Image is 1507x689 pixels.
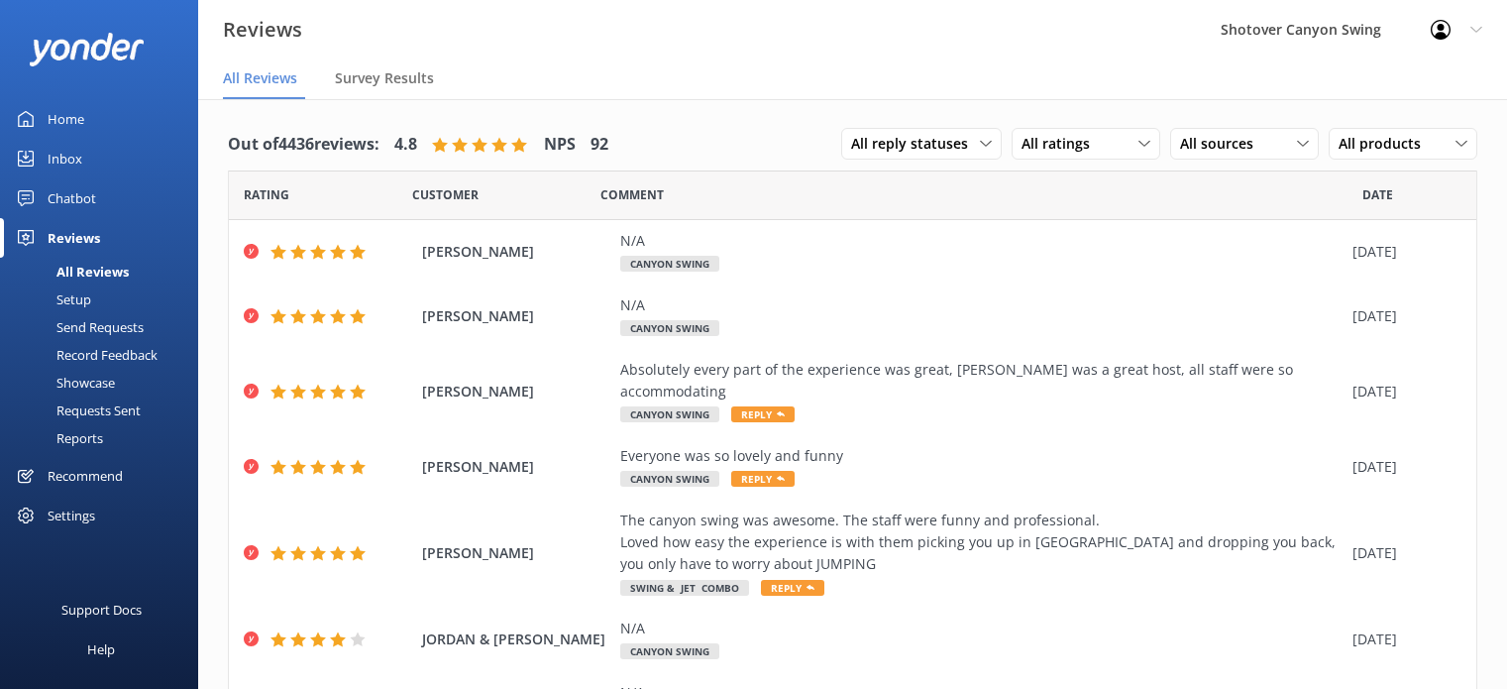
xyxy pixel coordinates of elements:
[12,424,103,452] div: Reports
[12,369,115,397] div: Showcase
[244,185,289,204] span: Date
[48,99,84,139] div: Home
[335,68,434,88] span: Survey Results
[12,341,198,369] a: Record Feedback
[12,313,198,341] a: Send Requests
[620,510,1343,576] div: The canyon swing was awesome. The staff were funny and professional. Loved how easy the experienc...
[620,580,749,596] span: Swing & Jet Combo
[12,286,198,313] a: Setup
[620,618,1343,639] div: N/A
[620,294,1343,316] div: N/A
[591,132,608,158] h4: 92
[12,341,158,369] div: Record Feedback
[48,456,123,496] div: Recommend
[731,471,795,487] span: Reply
[731,406,795,422] span: Reply
[394,132,417,158] h4: 4.8
[1352,305,1452,327] div: [DATE]
[12,369,198,397] a: Showcase
[61,590,142,630] div: Support Docs
[223,68,297,88] span: All Reviews
[12,313,144,341] div: Send Requests
[87,630,115,669] div: Help
[1352,456,1452,478] div: [DATE]
[48,178,96,218] div: Chatbot
[422,305,610,327] span: [PERSON_NAME]
[30,33,144,65] img: yonder-white-logo.png
[48,496,95,535] div: Settings
[1362,185,1393,204] span: Date
[620,643,719,659] span: Canyon Swing
[422,241,610,263] span: [PERSON_NAME]
[851,133,980,155] span: All reply statuses
[620,406,719,422] span: Canyon Swing
[1352,381,1452,402] div: [DATE]
[600,185,664,204] span: Question
[412,185,479,204] span: Date
[422,381,610,402] span: [PERSON_NAME]
[544,132,576,158] h4: NPS
[1339,133,1433,155] span: All products
[12,397,141,424] div: Requests Sent
[422,629,610,650] span: JORDAN & [PERSON_NAME]
[12,258,129,286] div: All Reviews
[422,456,610,478] span: [PERSON_NAME]
[1352,241,1452,263] div: [DATE]
[620,230,1343,252] div: N/A
[620,256,719,272] span: Canyon Swing
[1352,629,1452,650] div: [DATE]
[620,471,719,487] span: Canyon Swing
[1352,542,1452,564] div: [DATE]
[761,580,824,596] span: Reply
[223,14,302,46] h3: Reviews
[620,445,1343,467] div: Everyone was so lovely and funny
[12,286,91,313] div: Setup
[620,359,1343,403] div: Absolutely every part of the experience was great, [PERSON_NAME] was a great host, all staff were...
[12,258,198,286] a: All Reviews
[1022,133,1102,155] span: All ratings
[12,397,198,424] a: Requests Sent
[12,424,198,452] a: Reports
[48,139,82,178] div: Inbox
[1180,133,1265,155] span: All sources
[620,320,719,336] span: Canyon Swing
[228,132,379,158] h4: Out of 4436 reviews:
[422,542,610,564] span: [PERSON_NAME]
[48,218,100,258] div: Reviews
